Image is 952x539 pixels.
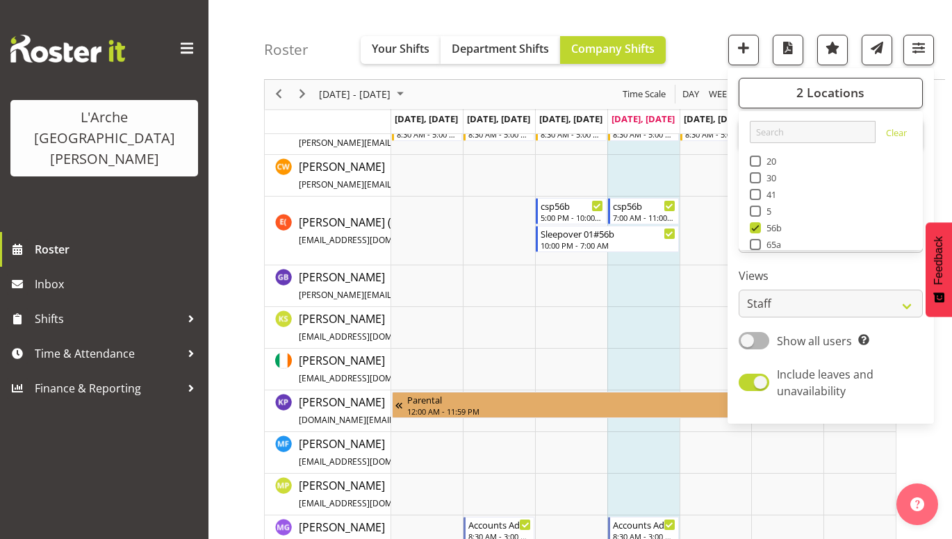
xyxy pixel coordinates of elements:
[299,179,502,190] span: [PERSON_NAME][EMAIL_ADDRESS][DOMAIN_NAME]
[750,121,876,143] input: Search
[773,35,803,65] button: Download a PDF of the roster according to the set date range.
[685,128,748,140] div: 8:30 AM - 5:00 PM
[299,436,498,468] span: [PERSON_NAME]
[299,137,568,149] span: [PERSON_NAME][EMAIL_ADDRESS][DOMAIN_NAME][PERSON_NAME]
[299,214,493,247] a: [PERSON_NAME] (Yuqi) Pu[EMAIL_ADDRESS][DOMAIN_NAME]
[536,198,607,224] div: Estelle (Yuqi) Pu"s event - csp56b Begin From Wednesday, August 13, 2025 at 5:00:00 PM GMT+12:00 ...
[761,239,782,250] span: 65a
[817,35,848,65] button: Highlight an important date within the roster.
[299,414,504,426] span: [DOMAIN_NAME][EMAIL_ADDRESS][DOMAIN_NAME]
[299,372,502,384] span: [EMAIL_ADDRESS][DOMAIN_NAME][PERSON_NAME]
[299,269,623,301] span: [PERSON_NAME]
[392,392,895,418] div: Krishnaben Patel"s event - Parental Begin From Monday, June 16, 2025 at 12:00:00 AM GMT+12:00 End...
[777,333,852,349] span: Show all users
[299,215,493,247] span: [PERSON_NAME] (Yuqi) Pu
[270,86,288,103] button: Previous
[299,353,558,385] span: [PERSON_NAME]
[777,367,873,399] span: Include leaves and unavailability
[35,274,202,295] span: Inbox
[739,268,923,285] label: Views
[452,41,549,56] span: Department Shifts
[407,392,867,406] div: Parental
[395,113,458,125] span: [DATE], [DATE]
[613,212,675,223] div: 7:00 AM - 11:00 AM
[299,497,437,509] span: [EMAIL_ADDRESS][DOMAIN_NAME]
[796,85,864,101] span: 2 Locations
[933,236,945,285] span: Feedback
[707,86,734,103] span: Week
[728,35,759,65] button: Add a new shift
[612,113,675,125] span: [DATE], [DATE]
[24,107,184,169] div: L'Arche [GEOGRAPHIC_DATA][PERSON_NAME]
[265,307,391,349] td: Kalpana Sapkota resource
[761,222,782,233] span: 56b
[299,310,493,344] a: [PERSON_NAME][EMAIL_ADDRESS][DOMAIN_NAME]
[613,128,675,140] div: 8:30 AM - 5:00 PM
[299,436,498,469] a: [PERSON_NAME][EMAIL_ADDRESS][DOMAIN_NAME]
[35,239,202,260] span: Roster
[265,390,391,432] td: Krishnaben Patel resource
[761,172,777,183] span: 30
[407,406,867,417] div: 12:00 AM - 11:59 PM
[299,394,555,427] a: [PERSON_NAME][DOMAIN_NAME][EMAIL_ADDRESS][DOMAIN_NAME]
[299,159,558,191] span: [PERSON_NAME]
[264,42,309,58] h4: Roster
[361,36,441,64] button: Your Shifts
[265,197,391,265] td: Estelle (Yuqi) Pu resource
[299,331,437,342] span: [EMAIL_ADDRESS][DOMAIN_NAME]
[265,432,391,474] td: Melissa Fry resource
[467,113,530,125] span: [DATE], [DATE]
[539,113,602,125] span: [DATE], [DATE]
[267,80,290,109] div: previous period
[608,198,679,224] div: Estelle (Yuqi) Pu"s event - csp56b Begin From Thursday, August 14, 2025 at 7:00:00 AM GMT+12:00 E...
[314,80,412,109] div: August 11 - 17, 2025
[299,158,558,192] a: [PERSON_NAME][PERSON_NAME][EMAIL_ADDRESS][DOMAIN_NAME]
[318,86,392,103] span: [DATE] - [DATE]
[621,86,667,103] span: Time Scale
[761,156,777,167] span: 20
[299,234,437,246] span: [EMAIL_ADDRESS][DOMAIN_NAME]
[541,128,603,140] div: 8:30 AM - 5:00 PM
[560,36,666,64] button: Company Shifts
[613,517,675,531] div: Accounts Admin
[886,126,907,143] a: Clear
[910,497,924,511] img: help-xxl-2.png
[299,269,623,302] a: [PERSON_NAME][PERSON_NAME][EMAIL_ADDRESS][DOMAIN_NAME][PERSON_NAME]
[541,199,603,213] div: csp56b
[293,86,312,103] button: Next
[761,206,772,217] span: 5
[541,240,675,251] div: 10:00 PM - 7:00 AM
[299,456,437,467] span: [EMAIL_ADDRESS][DOMAIN_NAME]
[265,155,391,197] td: Cindy Walters resource
[265,265,391,307] td: Gillian Bradshaw resource
[862,35,892,65] button: Send a list of all shifts for the selected filtered period to all rostered employees.
[926,222,952,317] button: Feedback - Show survey
[299,478,498,510] span: [PERSON_NAME]
[707,86,735,103] button: Timeline Week
[317,86,410,103] button: August 2025
[536,226,679,252] div: Estelle (Yuqi) Pu"s event - Sleepover 01#56b Begin From Wednesday, August 13, 2025 at 10:00:00 PM...
[299,477,498,511] a: [PERSON_NAME][EMAIL_ADDRESS][DOMAIN_NAME]
[299,311,493,343] span: [PERSON_NAME]
[299,395,555,426] span: [PERSON_NAME]
[468,128,531,140] div: 8:30 AM - 5:00 PM
[903,35,934,65] button: Filter Shifts
[571,41,655,56] span: Company Shifts
[372,41,429,56] span: Your Shifts
[739,78,923,108] button: 2 Locations
[680,86,702,103] button: Timeline Day
[299,352,558,385] a: [PERSON_NAME][EMAIL_ADDRESS][DOMAIN_NAME][PERSON_NAME]
[35,308,181,329] span: Shifts
[684,113,747,125] span: [DATE], [DATE]
[290,80,314,109] div: next period
[613,199,675,213] div: csp56b
[10,35,125,63] img: Rosterit website logo
[681,86,700,103] span: Day
[265,474,391,515] td: Mia Parr resource
[541,212,603,223] div: 5:00 PM - 10:00 PM
[397,128,459,140] div: 8:30 AM - 5:00 PM
[541,226,675,240] div: Sleepover 01#56b
[441,36,560,64] button: Department Shifts
[265,349,391,390] td: Karen Herbert resource
[35,343,181,364] span: Time & Attendance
